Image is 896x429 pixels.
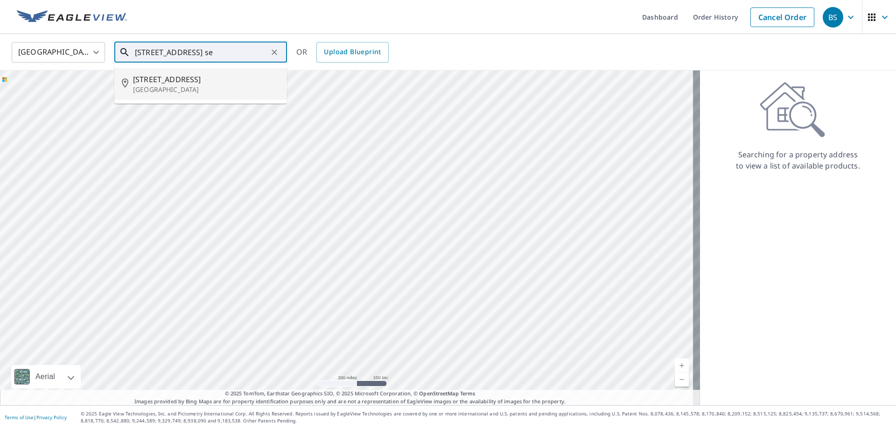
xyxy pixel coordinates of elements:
[17,10,127,24] img: EV Logo
[11,365,81,388] div: Aerial
[133,85,280,94] p: [GEOGRAPHIC_DATA]
[133,74,280,85] span: [STREET_ADDRESS]
[419,390,458,397] a: OpenStreetMap
[750,7,814,27] a: Cancel Order
[268,46,281,59] button: Clear
[675,359,689,373] a: Current Level 5, Zoom In
[460,390,476,397] a: Terms
[5,414,34,421] a: Terms of Use
[225,390,476,398] span: © 2025 TomTom, Earthstar Geographics SIO, © 2025 Microsoft Corporation, ©
[735,149,861,171] p: Searching for a property address to view a list of available products.
[675,373,689,387] a: Current Level 5, Zoom Out
[823,7,843,28] div: BS
[81,410,891,424] p: © 2025 Eagle View Technologies, Inc. and Pictometry International Corp. All Rights Reserved. Repo...
[316,42,388,63] a: Upload Blueprint
[12,39,105,65] div: [GEOGRAPHIC_DATA]
[36,414,67,421] a: Privacy Policy
[296,42,389,63] div: OR
[33,365,58,388] div: Aerial
[324,46,381,58] span: Upload Blueprint
[135,39,268,65] input: Search by address or latitude-longitude
[5,415,67,420] p: |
